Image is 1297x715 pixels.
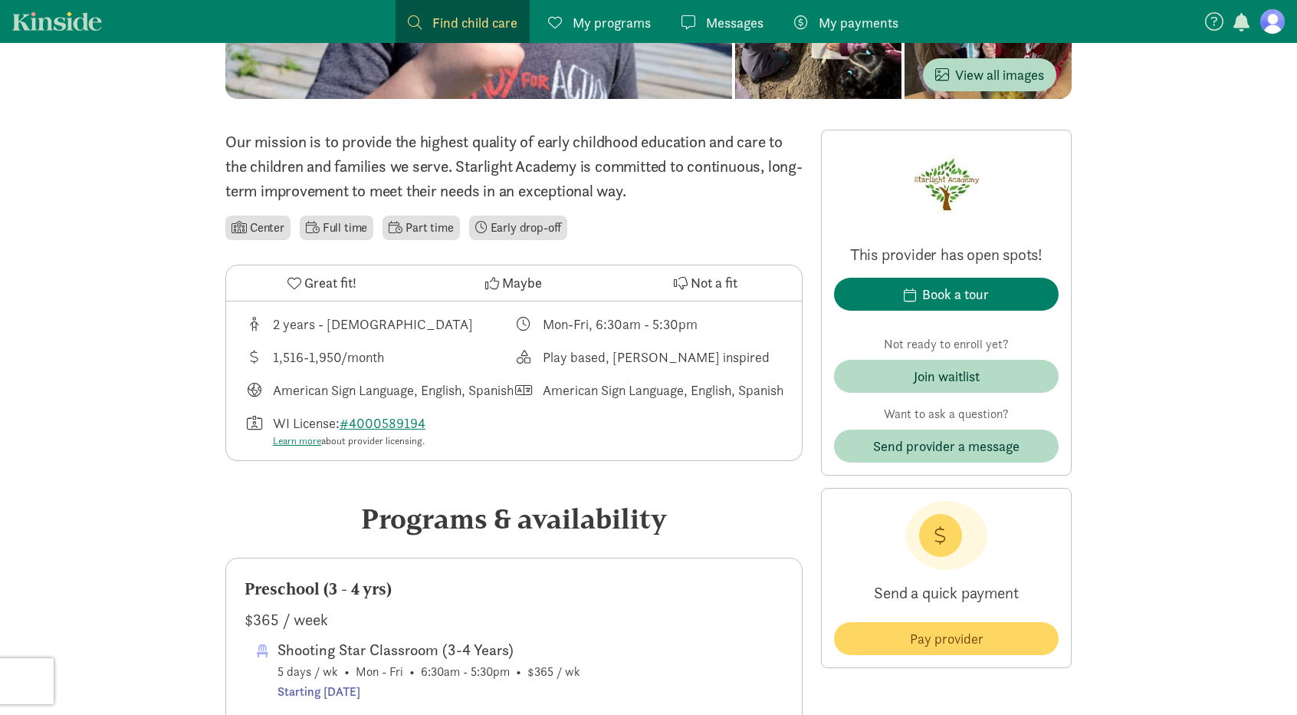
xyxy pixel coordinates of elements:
[300,216,373,240] li: Full time
[304,272,356,293] span: Great fit!
[543,380,783,400] div: American Sign Language, English, Spanish
[432,12,517,33] span: Find child care
[383,216,459,240] li: Part time
[834,335,1059,354] p: Not ready to enroll yet?
[691,272,737,293] span: Not a fit
[12,12,102,31] a: Kinside
[245,608,783,632] div: $365 / week
[245,347,514,367] div: Average tuition for this program
[273,314,473,334] div: 2 years - [DEMOGRAPHIC_DATA]
[514,380,784,400] div: Languages spoken
[245,314,514,334] div: Age range for children that this provider cares for
[418,265,609,301] button: Maybe
[935,64,1044,85] span: View all images
[273,434,321,447] a: Learn more
[225,498,803,539] div: Programs & availability
[273,347,384,367] div: 1,516-1,950/month
[514,314,784,334] div: Class schedule
[225,130,803,203] p: Our mission is to provide the highest quality of early childhood education and care to the childr...
[834,360,1059,393] button: Join waitlist
[834,278,1059,311] button: Book a tour
[819,12,898,33] span: My payments
[834,430,1059,463] button: Send provider a message
[225,216,291,240] li: Center
[610,265,802,301] button: Not a fit
[834,405,1059,423] p: Want to ask a question?
[273,433,432,449] div: about provider licensing.
[543,314,698,334] div: Mon-Fri, 6:30am - 5:30pm
[245,380,514,400] div: Languages taught
[706,12,763,33] span: Messages
[514,347,784,367] div: This provider's education philosophy
[905,143,988,226] img: Provider logo
[873,436,1020,456] span: Send provider a message
[273,380,514,400] div: American Sign Language, English, Spanish
[277,638,580,662] div: Shooting Star Classroom (3-4 Years)
[277,682,580,702] div: Starting [DATE]
[273,413,432,449] div: WI License:
[340,414,425,432] a: #4000589194
[923,58,1056,91] button: View all images
[914,366,980,387] div: Join waitlist
[245,577,783,601] div: Preschool (3 - 4 yrs)
[922,284,989,305] div: Book a tour
[245,413,514,449] div: License number
[277,638,580,701] span: 5 days / wk • Mon - Fri • 6:30am - 5:30pm • $365 / wk
[469,216,568,240] li: Early drop-off
[502,272,542,293] span: Maybe
[226,265,418,301] button: Great fit!
[910,628,983,649] span: Pay provider
[834,244,1059,265] p: This provider has open spots!
[543,347,770,367] div: Play based, [PERSON_NAME] inspired
[834,570,1059,616] p: Send a quick payment
[573,12,651,33] span: My programs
